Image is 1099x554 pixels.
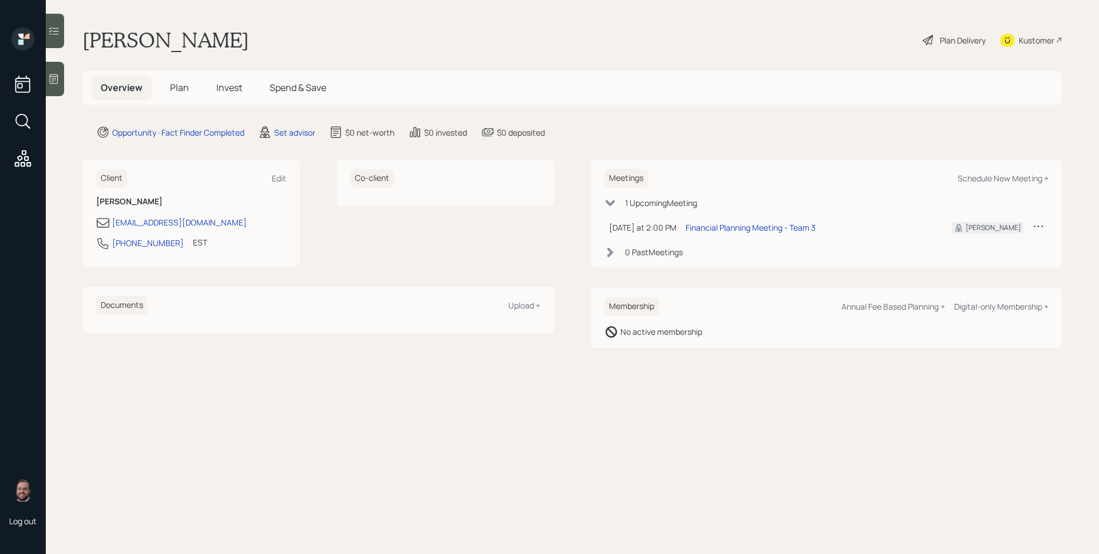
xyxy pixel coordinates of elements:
div: [PERSON_NAME] [966,223,1021,233]
div: Edit [272,173,286,184]
h6: Meetings [604,169,648,188]
div: 0 Past Meeting s [625,246,683,258]
div: Annual Fee Based Planning + [841,301,945,312]
h6: Co-client [350,169,394,188]
span: Spend & Save [270,81,326,94]
div: No active membership [620,326,702,338]
div: $0 invested [424,126,467,138]
h6: Client [96,169,127,188]
span: Invest [216,81,242,94]
h6: Documents [96,296,148,315]
div: [EMAIL_ADDRESS][DOMAIN_NAME] [112,216,247,228]
div: Log out [9,516,37,527]
div: [DATE] at 2:00 PM [609,221,677,234]
h6: [PERSON_NAME] [96,197,286,207]
div: $0 net-worth [345,126,394,138]
div: Financial Planning Meeting - Team 3 [686,221,816,234]
span: Overview [101,81,143,94]
div: [PHONE_NUMBER] [112,237,184,249]
span: Plan [170,81,189,94]
h1: [PERSON_NAME] [82,27,249,53]
div: $0 deposited [497,126,545,138]
div: Kustomer [1019,34,1054,46]
div: Digital-only Membership + [954,301,1049,312]
img: james-distasi-headshot.png [11,479,34,502]
div: Schedule New Meeting + [958,173,1049,184]
div: Plan Delivery [940,34,986,46]
div: 1 Upcoming Meeting [625,197,697,209]
div: Set advisor [274,126,315,138]
div: EST [193,236,207,248]
div: Upload + [508,300,540,311]
div: Opportunity · Fact Finder Completed [112,126,244,138]
h6: Membership [604,297,659,316]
